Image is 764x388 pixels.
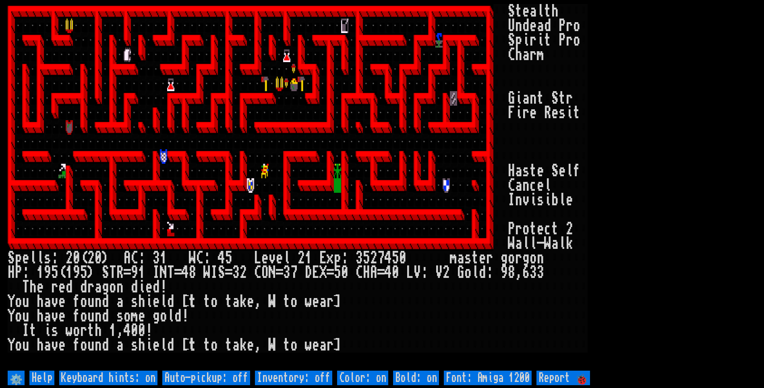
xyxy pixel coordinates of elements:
div: c [530,178,537,193]
div: r [522,106,530,120]
div: o [530,251,537,265]
input: Auto-pickup: off [162,371,250,385]
div: u [87,309,95,323]
div: h [37,294,44,309]
div: l [559,193,566,207]
div: o [464,265,472,280]
input: Inventory: off [255,371,332,385]
div: r [87,280,95,294]
div: R [116,265,124,280]
div: t [472,251,479,265]
div: a [522,91,530,106]
div: G [508,91,515,106]
div: o [573,19,580,33]
div: = [174,265,182,280]
div: : [203,251,211,265]
div: : [486,265,493,280]
div: C [254,265,261,280]
div: h [138,294,145,309]
div: n [522,178,530,193]
div: A [370,265,377,280]
div: l [537,4,544,19]
div: r [515,251,522,265]
div: a [515,164,522,178]
div: : [51,251,58,265]
input: Help [29,371,54,385]
div: h [95,323,102,338]
div: C [508,48,515,62]
div: o [290,294,298,309]
div: r [515,222,522,236]
div: t [544,33,551,48]
div: = [124,265,131,280]
div: e [22,251,29,265]
div: : [138,251,145,265]
div: i [515,91,522,106]
div: S [551,164,559,178]
div: f [573,164,580,178]
div: W [269,294,276,309]
div: ) [102,251,109,265]
div: o [15,309,22,323]
div: W [508,236,515,251]
div: ] [334,294,341,309]
div: k [240,294,247,309]
div: : [341,251,348,265]
div: i [515,106,522,120]
div: C [196,251,203,265]
div: s [559,106,566,120]
div: S [102,265,109,280]
div: e [559,164,566,178]
div: 0 [131,323,138,338]
div: e [276,251,283,265]
div: t [515,4,522,19]
div: l [160,294,167,309]
div: r [80,323,87,338]
div: v [51,294,58,309]
div: i [544,193,551,207]
div: s [44,251,51,265]
div: d [167,294,174,309]
div: = [327,265,334,280]
div: o [80,309,87,323]
div: t [87,323,95,338]
div: C [131,251,138,265]
div: b [551,193,559,207]
div: 7 [377,251,385,265]
div: d [153,280,160,294]
div: P [559,33,566,48]
div: 0 [399,251,406,265]
div: s [116,309,124,323]
div: i [44,323,51,338]
div: d [479,265,486,280]
div: 1 [138,265,145,280]
div: H [8,265,15,280]
div: i [145,294,153,309]
div: l [522,236,530,251]
div: H [508,164,515,178]
div: W [544,236,551,251]
div: e [530,106,537,120]
div: R [544,106,551,120]
div: g [102,280,109,294]
div: e [530,19,537,33]
div: l [283,251,290,265]
div: l [544,178,551,193]
div: i [566,106,573,120]
div: h [29,280,37,294]
div: X [319,265,327,280]
div: o [73,323,80,338]
div: t [559,91,566,106]
div: e [58,309,66,323]
div: 9 [73,265,80,280]
div: 0 [392,265,399,280]
div: r [327,294,334,309]
div: e [522,4,530,19]
div: E [312,265,319,280]
div: 2 [566,222,573,236]
div: t [551,222,559,236]
div: 1 [109,323,116,338]
div: o [15,294,22,309]
div: [ [182,294,189,309]
div: f [73,309,80,323]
